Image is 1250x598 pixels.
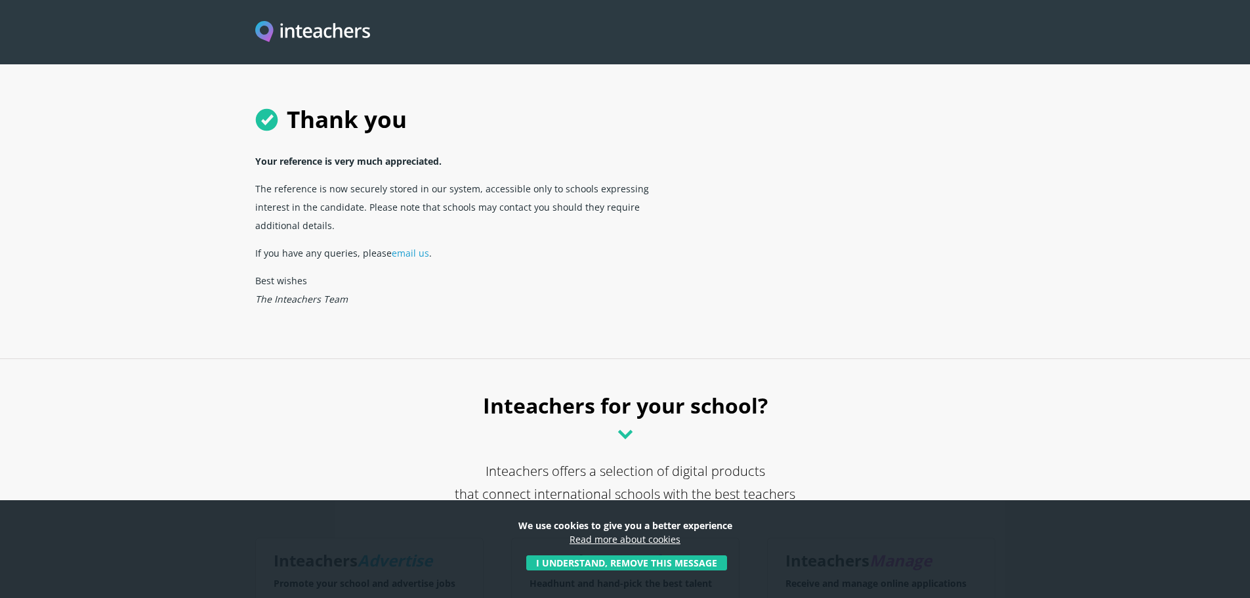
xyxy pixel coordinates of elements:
[255,175,680,239] p: The reference is now securely stored in our system, accessible only to schools expressing interes...
[570,533,680,545] a: Read more about cookies
[526,555,727,570] button: I understand, remove this message
[255,239,680,267] p: If you have any queries, please .
[518,519,732,532] strong: We use cookies to give you a better experience
[392,247,429,259] a: email us
[255,459,995,528] p: Inteachers offers a selection of digital products that connect international schools with the bes...
[255,21,371,44] img: Inteachers
[255,267,680,312] p: Best wishes
[255,92,995,147] h1: Thank you
[255,147,680,175] p: Your reference is very much appreciated.
[255,387,995,459] h2: Inteachers for your school?
[255,21,371,44] a: Visit this site's homepage
[255,293,348,305] em: The Inteachers Team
